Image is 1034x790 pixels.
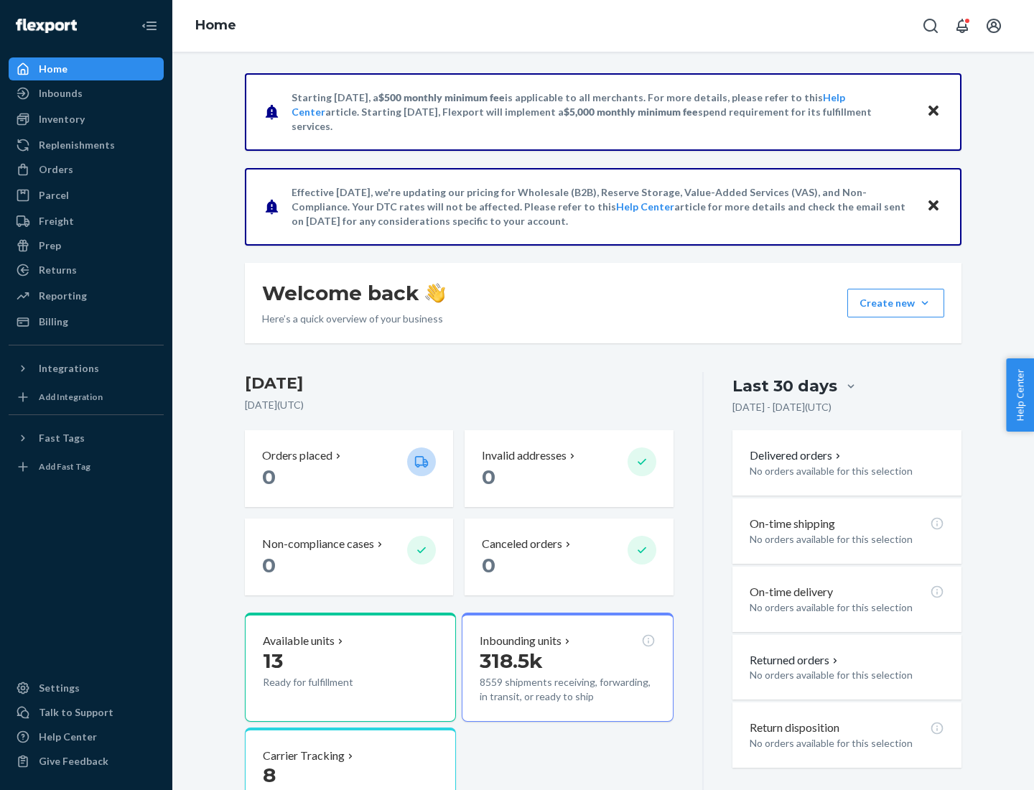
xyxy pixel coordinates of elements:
[9,82,164,105] a: Inbounds
[245,430,453,507] button: Orders placed 0
[39,112,85,126] div: Inventory
[292,185,913,228] p: Effective [DATE], we're updating our pricing for Wholesale (B2B), Reserve Storage, Value-Added Se...
[245,372,674,395] h3: [DATE]
[245,398,674,412] p: [DATE] ( UTC )
[9,108,164,131] a: Inventory
[39,62,67,76] div: Home
[9,455,164,478] a: Add Fast Tag
[750,464,944,478] p: No orders available for this selection
[39,138,115,152] div: Replenishments
[462,613,673,722] button: Inbounding units318.5k8559 shipments receiving, forwarding, in transit, or ready to ship
[39,238,61,253] div: Prep
[480,633,562,649] p: Inbounding units
[39,460,90,473] div: Add Fast Tag
[9,210,164,233] a: Freight
[465,519,673,595] button: Canceled orders 0
[39,730,97,744] div: Help Center
[750,532,944,547] p: No orders available for this selection
[39,289,87,303] div: Reporting
[9,386,164,409] a: Add Integration
[9,158,164,181] a: Orders
[39,361,99,376] div: Integrations
[39,263,77,277] div: Returns
[263,748,345,764] p: Carrier Tracking
[9,725,164,748] a: Help Center
[616,200,674,213] a: Help Center
[39,705,113,720] div: Talk to Support
[263,675,396,689] p: Ready for fulfillment
[482,447,567,464] p: Invalid addresses
[39,754,108,768] div: Give Feedback
[9,357,164,380] button: Integrations
[9,284,164,307] a: Reporting
[39,315,68,329] div: Billing
[482,536,562,552] p: Canceled orders
[480,675,655,704] p: 8559 shipments receiving, forwarding, in transit, or ready to ship
[750,720,839,736] p: Return disposition
[750,584,833,600] p: On-time delivery
[948,11,977,40] button: Open notifications
[465,430,673,507] button: Invalid addresses 0
[262,465,276,489] span: 0
[482,465,495,489] span: 0
[39,391,103,403] div: Add Integration
[39,188,69,203] div: Parcel
[262,553,276,577] span: 0
[292,90,913,134] p: Starting [DATE], a is applicable to all merchants. For more details, please refer to this article...
[39,162,73,177] div: Orders
[924,101,943,122] button: Close
[924,196,943,217] button: Close
[245,613,456,722] button: Available units13Ready for fulfillment
[9,750,164,773] button: Give Feedback
[262,447,332,464] p: Orders placed
[39,431,85,445] div: Fast Tags
[564,106,698,118] span: $5,000 monthly minimum fee
[135,11,164,40] button: Close Navigation
[750,668,944,682] p: No orders available for this selection
[916,11,945,40] button: Open Search Box
[39,214,74,228] div: Freight
[262,312,445,326] p: Here’s a quick overview of your business
[979,11,1008,40] button: Open account menu
[425,283,445,303] img: hand-wave emoji
[9,701,164,724] a: Talk to Support
[39,86,83,101] div: Inbounds
[39,681,80,695] div: Settings
[9,134,164,157] a: Replenishments
[480,649,543,673] span: 318.5k
[245,519,453,595] button: Non-compliance cases 0
[262,536,374,552] p: Non-compliance cases
[16,19,77,33] img: Flexport logo
[9,259,164,282] a: Returns
[482,553,495,577] span: 0
[1006,358,1034,432] button: Help Center
[750,600,944,615] p: No orders available for this selection
[9,57,164,80] a: Home
[732,375,837,397] div: Last 30 days
[750,736,944,750] p: No orders available for this selection
[195,17,236,33] a: Home
[750,516,835,532] p: On-time shipping
[378,91,505,103] span: $500 monthly minimum fee
[9,234,164,257] a: Prep
[263,649,283,673] span: 13
[750,447,844,464] button: Delivered orders
[750,652,841,669] button: Returned orders
[9,310,164,333] a: Billing
[262,280,445,306] h1: Welcome back
[263,633,335,649] p: Available units
[732,400,832,414] p: [DATE] - [DATE] ( UTC )
[263,763,276,787] span: 8
[847,289,944,317] button: Create new
[184,5,248,47] ol: breadcrumbs
[9,427,164,450] button: Fast Tags
[9,677,164,700] a: Settings
[9,184,164,207] a: Parcel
